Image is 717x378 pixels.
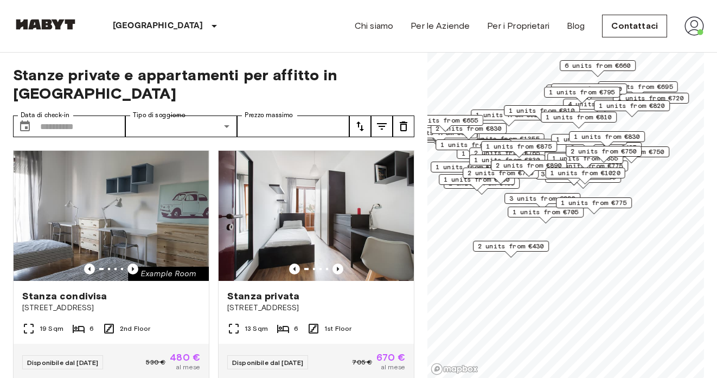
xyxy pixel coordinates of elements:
span: Disponibile dal [DATE] [232,358,303,367]
span: 2 units from €890 [496,161,562,170]
span: [STREET_ADDRESS] [227,303,405,313]
div: Map marker [598,81,678,98]
img: Habyt [13,19,78,30]
span: 1 units from €520 [476,110,542,120]
div: Map marker [566,146,642,163]
span: 1 units from €820 [599,101,665,111]
span: 1 units from €785 [556,134,622,144]
span: 6 units from €660 [565,61,631,71]
span: 2 units from €830 [436,124,502,133]
button: Previous image [289,264,300,274]
a: Per le Aziende [411,20,470,33]
span: 1 units from €795 [549,87,615,97]
span: 1 units from €685 [440,140,507,150]
div: Map marker [471,110,547,126]
span: 6 [89,324,94,334]
a: Mapbox logo [431,363,478,375]
span: 2 units from €750 [571,146,637,156]
span: 2 units from €730 [468,168,534,178]
span: 1 units from €855 [552,153,618,163]
div: Map marker [465,133,545,150]
span: 4 units from €735 [568,99,634,109]
div: Map marker [407,115,483,132]
div: Map marker [463,168,539,184]
div: Map marker [481,141,557,158]
span: Stanze private e appartamenti per affitto in [GEOGRAPHIC_DATA] [13,66,414,102]
button: Previous image [127,264,138,274]
span: 670 € [376,353,405,362]
span: 13 Sqm [245,324,268,334]
img: avatar [684,16,704,36]
div: Map marker [491,160,567,177]
a: Blog [567,20,585,33]
a: Per i Proprietari [487,20,549,33]
a: Contattaci [602,15,667,37]
div: Map marker [551,84,627,100]
button: Previous image [84,264,95,274]
div: Map marker [508,207,584,223]
div: Map marker [469,148,545,164]
div: Map marker [504,193,580,210]
div: Map marker [560,60,636,77]
span: 1 units from €830 [474,155,540,165]
span: 1 units from €810 [546,112,612,122]
span: Disponibile dal [DATE] [27,358,98,367]
span: 3 units from €1355 [470,134,540,144]
div: Map marker [594,100,670,117]
span: Stanza condivisa [22,290,107,303]
label: Tipo di soggiorno [133,111,185,120]
span: 3 units from €775 [557,161,623,171]
button: tune [371,116,393,137]
div: Map marker [546,168,625,184]
span: [STREET_ADDRESS] [22,303,200,313]
div: Map marker [436,139,511,156]
span: 480 € [170,353,200,362]
span: 1 units from €775 [561,198,627,208]
div: Map marker [473,241,549,258]
span: 1 units from €655 [412,116,478,125]
div: Map marker [546,85,622,101]
div: Map marker [439,174,515,191]
span: 1 units from €875 [486,142,552,151]
span: 1 units from €1020 [550,168,620,178]
span: Stanza privata [227,290,299,303]
a: Chi siamo [355,20,393,33]
label: Prezzo massimo [245,111,293,120]
span: 1 units from €810 [509,106,575,116]
span: 6 [294,324,298,334]
button: Choose date [14,116,36,137]
span: 705 € [352,357,372,367]
img: Marketing picture of unit IT-14-029-003-04H [14,151,209,281]
span: 2 units from €765 [474,148,540,158]
div: Map marker [544,87,620,104]
img: Marketing picture of unit IT-14-034-001-05H [219,151,414,281]
div: Map marker [431,162,507,178]
span: 10 units from €695 [603,82,673,92]
span: 1 units from €720 [556,84,622,94]
span: 19 Sqm [40,324,63,334]
p: [GEOGRAPHIC_DATA] [113,20,203,33]
span: 1 units from €720 [618,93,684,103]
div: Map marker [613,93,689,110]
span: al mese [381,362,405,372]
span: 1 units from €830 [574,132,640,142]
span: 1 units from €730 [444,175,510,184]
div: Map marker [541,112,617,129]
div: Map marker [551,134,627,151]
div: Map marker [504,105,580,122]
div: Map marker [457,148,533,165]
div: Map marker [569,131,645,148]
label: Data di check-in [21,111,69,120]
button: Previous image [332,264,343,274]
span: 1 units from €705 [513,207,579,217]
button: tune [349,116,371,137]
span: 2 units from €810 [482,139,548,149]
span: 3 units from €830 [509,194,575,203]
span: 2 units from €430 [478,241,544,251]
span: 2nd Floor [120,324,150,334]
div: Map marker [556,197,632,214]
span: 530 € [146,357,165,367]
span: 2 units from €750 [598,147,664,157]
span: al mese [176,362,200,372]
span: 1 units from €695 [436,162,502,172]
